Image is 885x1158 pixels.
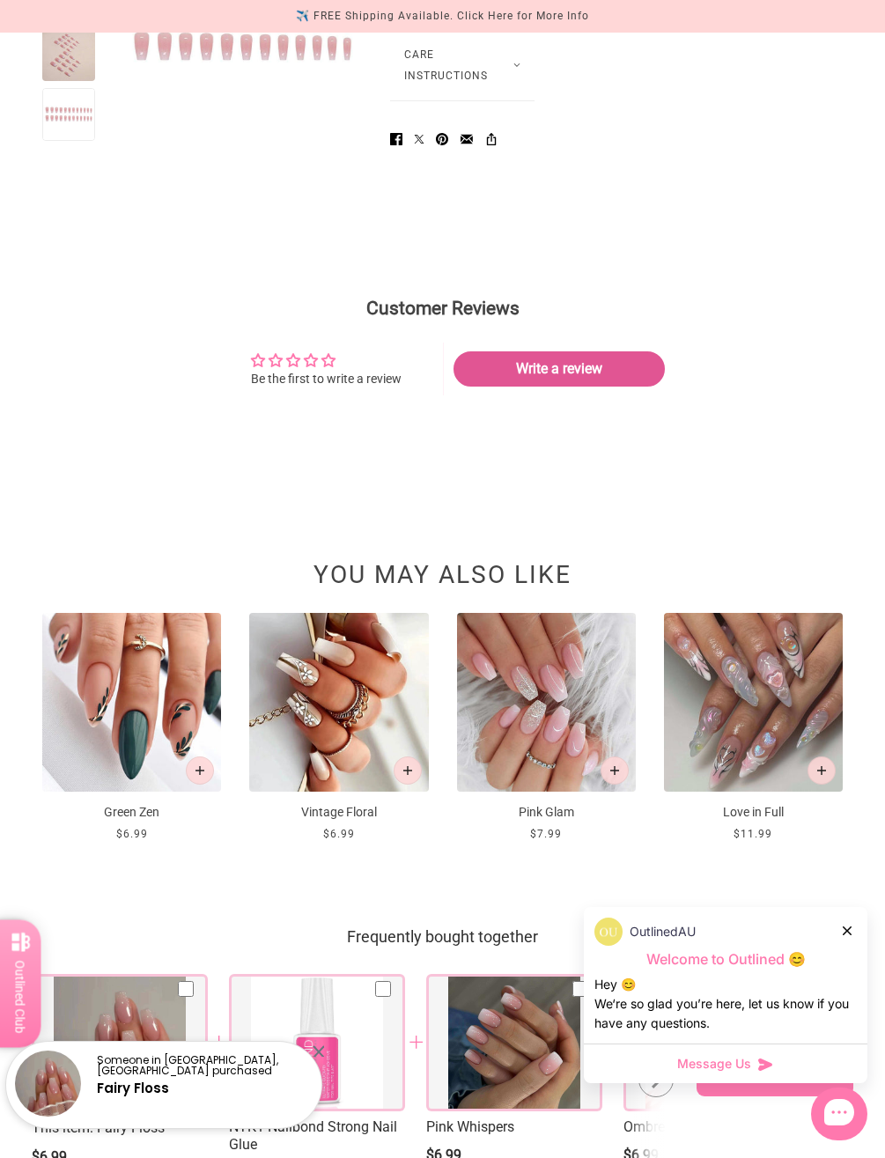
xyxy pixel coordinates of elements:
[454,351,665,387] a: Write a review
[594,975,857,1033] div: Hey 😊 We‘re so glad you’re here, let us know if you have any questions.
[623,1118,800,1136] a: Ombre Dream
[594,918,623,946] img: data:image/png;base64,iVBORw0KGgoAAAANSUhEUgAAACQAAAAkCAYAAADhAJiYAAAAAXNSR0IArs4c6QAAAERlWElmTU0...
[383,122,409,155] a: Share on Facebook
[42,803,221,822] p: Green Zen
[251,371,402,388] div: Be the first to write a review
[594,950,857,969] p: Welcome to Outlined 😊
[530,828,562,840] span: $7.99
[457,613,636,844] a: Pink Bling - Press On NailsPink Glam - Press On Nails Add to cart Pink Glam $7.99
[426,1118,602,1136] a: Pink Whispers
[394,756,422,785] button: Add to cart
[734,828,772,840] span: $11.99
[601,756,629,785] button: Add to cart
[249,613,428,844] a: Vintage Floral - Press On NailsVintage Floral - Press On Nails Add to cart Vintage Floral $6.99
[42,613,221,844] a: Green Zen-Press on Manicure-OutlinedGreen Zen-Press on Manicure-Outlined Add to cart Green Zen $6.99
[42,570,843,589] h2: You may also like
[229,1118,405,1154] a: NYK1 Nailbond Strong Nail Glue
[296,7,589,26] div: ✈️ FREE Shipping Available. Click Here for More Info
[116,828,148,840] span: $6.99
[97,1079,169,1097] a: Fairy Floss
[630,922,696,941] p: OutlinedAU
[457,803,636,822] p: Pink Glam
[454,122,480,155] a: Send via email
[323,828,355,840] span: $6.99
[390,30,535,100] button: Care Instructions
[664,613,843,844] a: Love in Full - Press On NailsLove in Full - Press On Nails Add to cart Love in Full $11.99
[664,803,843,822] p: Love in Full
[56,296,829,321] h2: Customer Reviews
[429,122,455,155] a: Pin on Pinterest
[186,756,214,785] button: Add to cart
[32,921,853,953] div: Frequently bought together
[478,122,505,155] share-url: Copy URL
[251,350,402,371] div: Average rating is 0.00 stars
[808,756,836,785] button: Add to cart
[97,1055,306,1076] p: Someone in [GEOGRAPHIC_DATA], [GEOGRAPHIC_DATA] purchased
[677,1055,751,1073] span: Message Us
[249,803,428,822] p: Vintage Floral
[408,122,431,155] a: Post on X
